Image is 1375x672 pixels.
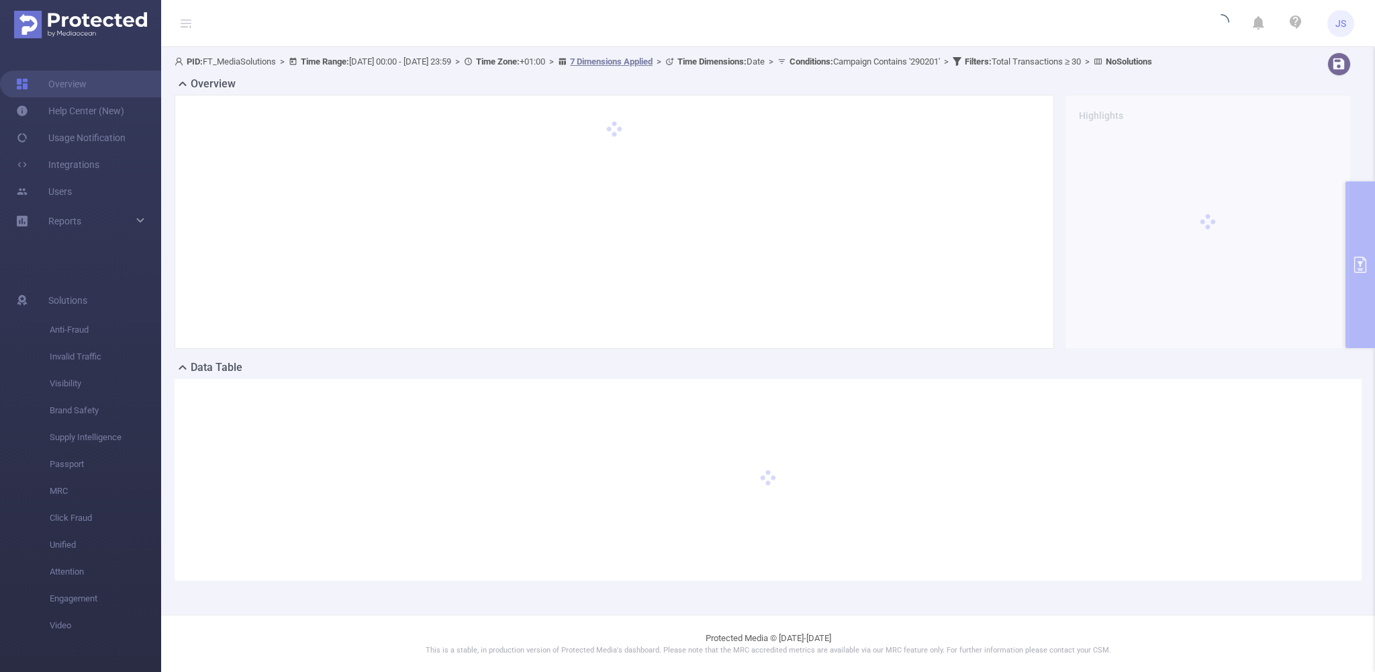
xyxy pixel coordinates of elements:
span: Date [677,56,765,67]
span: Campaign Contains '290201' [790,56,940,67]
span: Passport [50,451,161,478]
span: > [276,56,289,67]
a: Usage Notification [16,124,126,151]
span: > [451,56,464,67]
b: Time Zone: [476,56,520,67]
span: Invalid Traffic [50,343,161,370]
span: Brand Safety [50,397,161,424]
span: Engagement [50,585,161,612]
span: Reports [48,216,81,226]
p: This is a stable, in production version of Protected Media's dashboard. Please note that the MRC ... [195,645,1341,657]
b: Conditions : [790,56,833,67]
span: FT_MediaSolutions [DATE] 00:00 - [DATE] 23:59 +01:00 [175,56,1152,67]
span: Attention [50,558,161,585]
a: Integrations [16,151,99,178]
img: Protected Media [14,11,147,38]
footer: Protected Media © [DATE]-[DATE] [161,615,1375,672]
span: Visibility [50,370,161,397]
span: Anti-Fraud [50,317,161,343]
span: Video [50,612,161,639]
h2: Data Table [191,360,242,376]
a: Reports [48,208,81,235]
span: Total Transactions ≥ 30 [965,56,1081,67]
i: icon: loading [1213,14,1229,33]
span: Supply Intelligence [50,424,161,451]
i: icon: user [175,57,187,66]
span: Solutions [48,287,87,314]
span: > [765,56,777,67]
u: 7 Dimensions Applied [570,56,653,67]
span: JS [1335,10,1346,37]
span: MRC [50,478,161,505]
a: Help Center (New) [16,97,124,124]
span: > [545,56,558,67]
span: > [940,56,953,67]
span: > [653,56,665,67]
b: Filters : [965,56,992,67]
h2: Overview [191,76,236,92]
a: Overview [16,71,87,97]
span: > [1081,56,1094,67]
span: Unified [50,532,161,558]
b: Time Dimensions : [677,56,747,67]
b: Time Range: [301,56,349,67]
span: Click Fraud [50,505,161,532]
a: Users [16,178,72,205]
b: No Solutions [1106,56,1152,67]
b: PID: [187,56,203,67]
